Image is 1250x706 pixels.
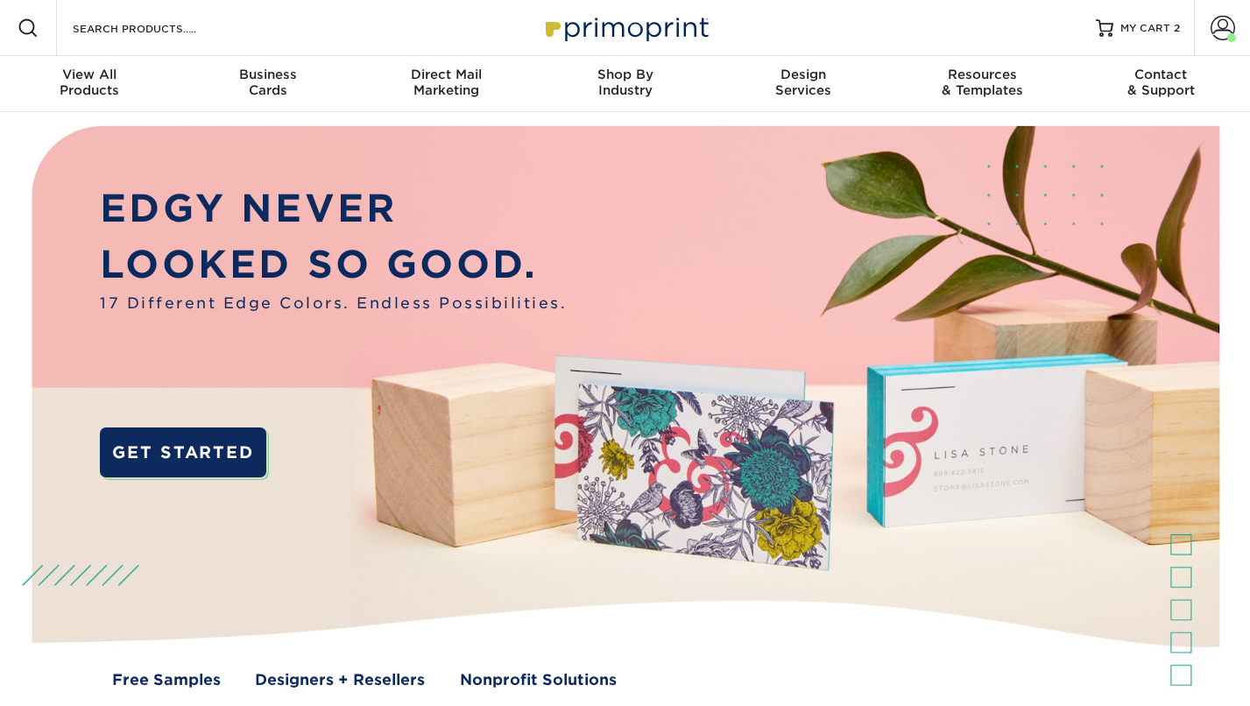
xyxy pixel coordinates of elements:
[893,67,1071,82] span: Resources
[100,427,266,477] a: GET STARTED
[538,9,713,46] img: Primoprint
[714,56,893,112] a: DesignServices
[357,67,536,98] div: Marketing
[1071,56,1250,112] a: Contact& Support
[255,669,425,692] a: Designers + Resellers
[1120,21,1170,36] span: MY CART
[357,56,536,112] a: Direct MailMarketing
[100,293,567,315] span: 17 Different Edge Colors. Endless Possibilities.
[714,67,893,98] div: Services
[460,669,617,692] a: Nonprofit Solutions
[1174,22,1180,34] span: 2
[536,67,715,98] div: Industry
[112,669,221,692] a: Free Samples
[893,67,1071,98] div: & Templates
[893,56,1071,112] a: Resources& Templates
[357,67,536,82] span: Direct Mail
[179,67,357,98] div: Cards
[1071,67,1250,98] div: & Support
[100,237,567,293] p: LOOKED SO GOOD.
[179,56,357,112] a: BusinessCards
[179,67,357,82] span: Business
[714,67,893,82] span: Design
[71,18,242,39] input: SEARCH PRODUCTS.....
[1071,67,1250,82] span: Contact
[536,56,715,112] a: Shop ByIndustry
[536,67,715,82] span: Shop By
[100,180,567,237] p: EDGY NEVER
